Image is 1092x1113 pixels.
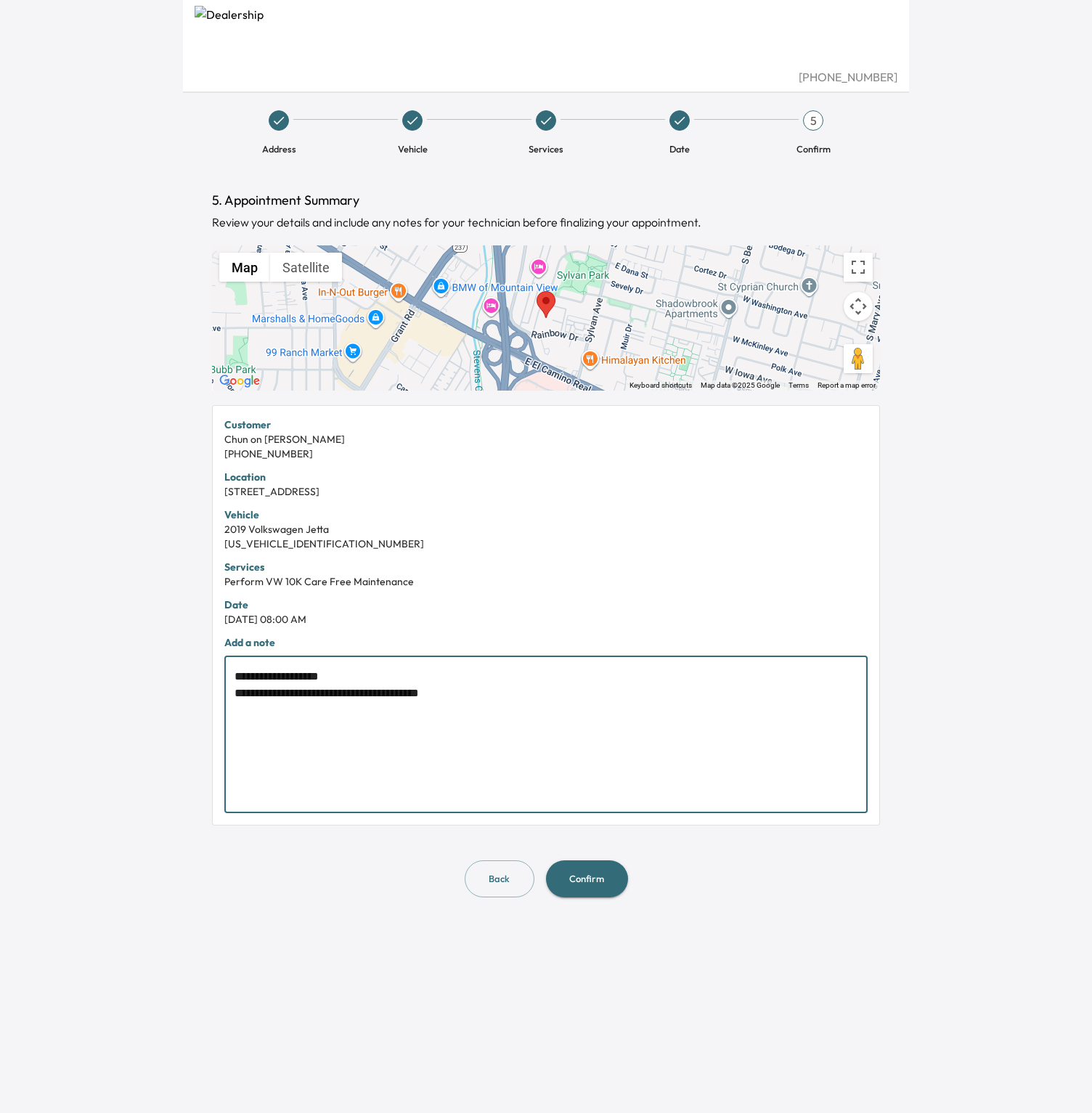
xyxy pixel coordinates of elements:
div: [DATE] 08:00 AM [224,612,868,627]
h1: 5. Appointment Summary [212,190,880,211]
button: Map camera controls [844,292,873,321]
strong: Vehicle [224,508,259,521]
div: [US_VEHICLE_IDENTIFICATION_NUMBER] [224,537,868,551]
div: 5 [803,110,823,131]
a: Terms (opens in new tab) [789,381,809,389]
span: Services [529,142,563,155]
span: Map data ©2025 Google [701,381,780,389]
div: Review your details and include any notes for your technician before finalizing your appointment. [212,213,880,231]
strong: Date [224,598,248,611]
div: 2019 Volkswagen Jetta [224,522,868,537]
button: Back [465,860,534,897]
button: Show street map [219,253,270,282]
span: Confirm [796,142,831,155]
span: Address [262,142,296,155]
button: Confirm [546,860,628,897]
span: Date [669,142,690,155]
button: Drag Pegman onto the map to open Street View [844,344,873,373]
strong: Location [224,470,266,484]
span: Vehicle [398,142,428,155]
strong: Customer [224,418,271,431]
button: Keyboard shortcuts [629,380,692,391]
a: Open this area in Google Maps (opens a new window) [216,372,264,391]
img: Dealership [195,6,897,68]
button: Show satellite imagery [270,253,342,282]
img: Google [216,372,264,391]
div: Perform VW 10K Care Free Maintenance [224,574,868,589]
strong: Services [224,560,264,574]
div: [PHONE_NUMBER] [195,68,897,86]
strong: Add a note [224,636,275,649]
div: [PHONE_NUMBER] [224,447,868,461]
div: Chun on [PERSON_NAME] [224,432,868,447]
a: Report a map error [818,381,876,389]
button: Toggle fullscreen view [844,253,873,282]
div: [STREET_ADDRESS] [224,484,868,499]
